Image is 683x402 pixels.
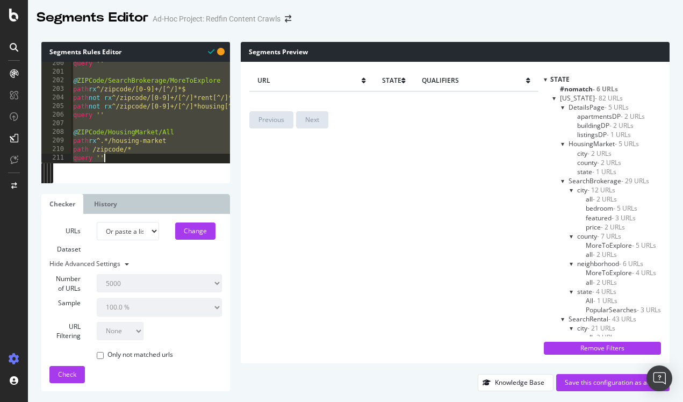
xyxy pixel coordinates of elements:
span: Click to filter State on California and its children [560,94,623,103]
span: Click to filter State on California/SearchRental/city and its children [577,324,615,333]
button: Remove Filters [544,342,661,355]
span: - 43 URLs [608,314,636,324]
label: URLs Dataset [41,222,89,259]
span: - 6 URLs [619,259,643,268]
span: - 1 URLs [607,130,631,139]
span: Click to filter State on California/SearchBrokerage/city/all [586,195,617,204]
div: 205 [41,102,71,111]
span: - 7 URLs [597,232,621,241]
span: - 12 URLs [587,185,615,195]
span: - 2 URLs [609,121,634,130]
span: - 5 URLs [615,139,639,148]
div: 210 [41,145,71,154]
button: Next [296,111,328,128]
div: 211 [41,154,71,162]
span: Click to filter State on California/HousingMarket/county [577,158,621,167]
div: Segments Editor [37,9,148,27]
button: Save this configuration as active [556,374,670,391]
label: URL Filtering [41,322,89,340]
span: - 29 URLs [621,176,649,185]
span: State [382,76,402,85]
span: Click to filter State on California/SearchBrokerage/state/PopularSearches [586,305,661,314]
span: Click to filter State on California/SearchBrokerage/neighborhood and its children [577,259,643,268]
span: Click to filter State on California/SearchBrokerage/county/MoreToExplore [586,241,656,250]
div: Change [184,226,207,235]
span: Click to filter State on California/SearchBrokerage/county and its children [577,232,621,241]
span: - 82 URLs [595,94,623,103]
div: 209 [41,137,71,145]
div: Next [305,115,319,124]
span: Click to filter State on California/SearchBrokerage/city/price [586,222,625,232]
span: - 2 URLs [593,250,617,259]
span: Click to filter State on California/SearchBrokerage/city/bedroom [586,204,637,213]
span: - 3 URLs [612,213,636,222]
span: - 6 URLs [593,84,618,94]
span: - 2 URLs [593,278,617,287]
span: Check [58,370,76,379]
input: Only not matched urls [97,352,104,359]
span: - 2 URLs [587,149,612,158]
span: - 2 URLs [593,195,617,204]
div: Ad-Hoc Project: Redfin Content Crawls [153,13,281,24]
div: Segments Preview [241,42,670,62]
span: Click to filter State on California/HousingMarket and its children [569,139,639,148]
span: - 2 URLs [597,158,621,167]
span: Syntax is valid [208,46,214,56]
a: History [86,194,125,214]
div: 203 [41,85,71,94]
span: - 3 URLs [637,305,661,314]
span: - 2 URLs [593,333,617,342]
span: - 1 URLs [592,167,616,176]
div: Segments Rules Editor [41,42,230,62]
span: Click to filter State on California/SearchBrokerage/city and its children [577,185,615,195]
span: Click to filter State on California/HousingMarket/state [577,167,616,176]
div: 207 [41,119,71,128]
span: Click to filter State on California/DetailsPage/buildingDP [577,121,634,130]
div: 206 [41,111,71,119]
span: Click to filter State on California/SearchRental/city/all [586,333,617,342]
button: Previous [249,111,293,128]
span: url [257,76,362,85]
span: State [550,75,570,84]
span: Click to filter State on #nomatch [560,84,618,94]
span: Click to filter State on California/SearchBrokerage/neighborhood/MoreToExplore [586,268,656,277]
span: You have unsaved modifications [217,46,225,56]
button: Change [175,222,215,240]
span: Click to filter State on California/SearchBrokerage/county/all [586,250,617,259]
span: - 4 URLs [592,287,616,296]
label: Only not matched urls [97,350,173,361]
div: arrow-right-arrow-left [285,15,291,23]
div: 201 [41,68,71,76]
div: 204 [41,94,71,102]
span: - 5 URLs [613,204,637,213]
span: Click to filter State on California/DetailsPage and its children [569,103,629,112]
span: Click to filter State on California/DetailsPage/apartmentsDP [577,112,645,121]
span: Click to filter State on California/SearchBrokerage/state and its children [577,287,616,296]
button: Check [49,366,85,383]
div: Hide Advanced Settings [41,259,214,269]
span: - 2 URLs [601,222,625,232]
span: - 21 URLs [587,324,615,333]
span: qualifiers [422,76,526,85]
a: Knowledge Base [478,378,553,387]
label: Number of URLs [41,274,89,292]
span: Click to filter State on California/SearchBrokerage/neighborhood/all [586,278,617,287]
span: Click to filter State on California/SearchBrokerage/state/All [586,296,617,305]
div: Open Intercom Messenger [646,365,672,391]
div: Previous [258,115,284,124]
div: Remove Filters [550,343,655,353]
span: - 5 URLs [605,103,629,112]
span: Click to filter State on California/SearchRental and its children [569,314,636,324]
span: Click to filter State on California/DetailsPage/listingsDP [577,130,631,139]
span: Click to filter State on California/SearchBrokerage/city/featured [586,213,636,222]
span: - 5 URLs [632,241,656,250]
div: Save this configuration as active [565,378,661,387]
div: Knowledge Base [495,378,544,387]
span: Click to filter State on California/HousingMarket/city [577,149,612,158]
span: - 4 URLs [632,268,656,277]
a: Checker [41,194,83,214]
span: - 2 URLs [621,112,645,121]
span: - 1 URLs [593,296,617,305]
span: Click to filter State on California/SearchBrokerage and its children [569,176,649,185]
div: 202 [41,76,71,85]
